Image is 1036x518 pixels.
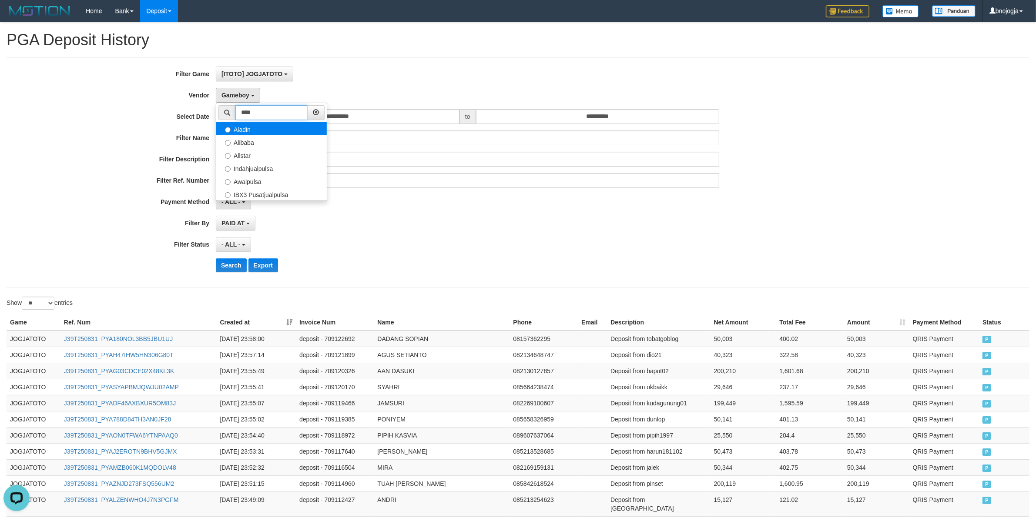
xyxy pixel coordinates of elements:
[64,480,174,487] a: J39T250831_PYAZNJD273FSQ556UM2
[510,363,578,379] td: 082130127857
[216,427,295,443] td: [DATE] 23:54:40
[221,220,245,227] span: PAID AT
[711,491,776,516] td: 15,127
[7,4,73,17] img: MOTION_logo.png
[607,427,711,443] td: Deposit from pipih1997
[64,335,173,342] a: J39T250831_PYA180NOL3BB5JBU1UJ
[982,384,991,391] span: PAID
[216,174,327,187] label: Awalpulsa
[374,347,510,363] td: AGUS SETIANTO
[374,491,510,516] td: ANDRI
[510,427,578,443] td: 089607637064
[374,395,510,411] td: JAMSURI
[225,179,231,185] input: Awalpulsa
[64,496,179,503] a: J39T250831_PYALZENWHO4J7N3PGFM
[221,70,282,77] span: [ITOTO] JOGJATOTO
[216,122,327,135] label: Aladin
[296,314,374,331] th: Invoice Num
[510,443,578,459] td: 085213528685
[510,411,578,427] td: 085658326959
[711,443,776,459] td: 50,473
[221,92,249,99] span: Gameboy
[7,411,60,427] td: JOGJATOTO
[216,194,251,209] button: - ALL -
[374,475,510,491] td: TUAH [PERSON_NAME]
[776,395,844,411] td: 1,595.59
[459,109,476,124] span: to
[982,336,991,343] span: PAID
[374,411,510,427] td: PONIYEM
[909,443,979,459] td: QRIS Payment
[844,347,909,363] td: 40,323
[711,475,776,491] td: 200,119
[844,427,909,443] td: 25,550
[776,331,844,347] td: 400.02
[7,314,60,331] th: Game
[909,395,979,411] td: QRIS Payment
[711,314,776,331] th: Net Amount
[225,166,231,172] input: Indahjualpulsa
[510,459,578,475] td: 082169159131
[3,3,30,30] button: Open LiveChat chat widget
[216,395,295,411] td: [DATE] 23:55:07
[982,432,991,440] span: PAID
[844,411,909,427] td: 50,141
[844,475,909,491] td: 200,119
[776,347,844,363] td: 322.58
[607,314,711,331] th: Description
[711,347,776,363] td: 40,323
[216,363,295,379] td: [DATE] 23:55:49
[296,443,374,459] td: deposit - 709117640
[844,331,909,347] td: 50,003
[909,379,979,395] td: QRIS Payment
[64,464,176,471] a: J39T250831_PYAMZB060K1MQDOLV48
[374,443,510,459] td: [PERSON_NAME]
[882,5,919,17] img: Button%20Memo.svg
[607,331,711,347] td: Deposit from tobatgoblog
[64,368,174,374] a: J39T250831_PYAG03CDCE02X48KL3K
[216,237,251,252] button: - ALL -
[7,331,60,347] td: JOGJATOTO
[711,459,776,475] td: 50,344
[982,416,991,424] span: PAID
[60,314,217,331] th: Ref. Num
[844,443,909,459] td: 50,473
[826,5,869,17] img: Feedback.jpg
[607,363,711,379] td: Deposit from baput02
[7,347,60,363] td: JOGJATOTO
[216,475,295,491] td: [DATE] 23:51:15
[776,475,844,491] td: 1,600.95
[909,475,979,491] td: QRIS Payment
[982,368,991,375] span: PAID
[844,459,909,475] td: 50,344
[932,5,976,17] img: panduan.png
[296,459,374,475] td: deposit - 709116504
[296,395,374,411] td: deposit - 709119466
[374,427,510,443] td: PIPIH KASVIA
[64,416,171,423] a: J39T250831_PYA788D84TH3AN0JF28
[64,400,176,407] a: J39T250831_PYADF46AXBXUR5OM83J
[296,491,374,516] td: deposit - 709112427
[7,443,60,459] td: JOGJATOTO
[7,297,73,310] label: Show entries
[216,314,295,331] th: Created at: activate to sort column ascending
[844,379,909,395] td: 29,646
[374,379,510,395] td: SYAHRI
[909,314,979,331] th: Payment Method
[296,363,374,379] td: deposit - 709120326
[374,331,510,347] td: DADANG SOPIAN
[64,384,179,391] a: J39T250831_PYASYAPBMJQWJU02AMP
[216,379,295,395] td: [DATE] 23:55:41
[216,161,327,174] label: Indahjualpulsa
[374,314,510,331] th: Name
[982,497,991,504] span: PAID
[909,459,979,475] td: QRIS Payment
[216,331,295,347] td: [DATE] 23:58:00
[216,258,247,272] button: Search
[982,465,991,472] span: PAID
[982,481,991,488] span: PAID
[216,135,327,148] label: Alibaba
[510,347,578,363] td: 082134648747
[225,153,231,159] input: Allstar
[296,331,374,347] td: deposit - 709122692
